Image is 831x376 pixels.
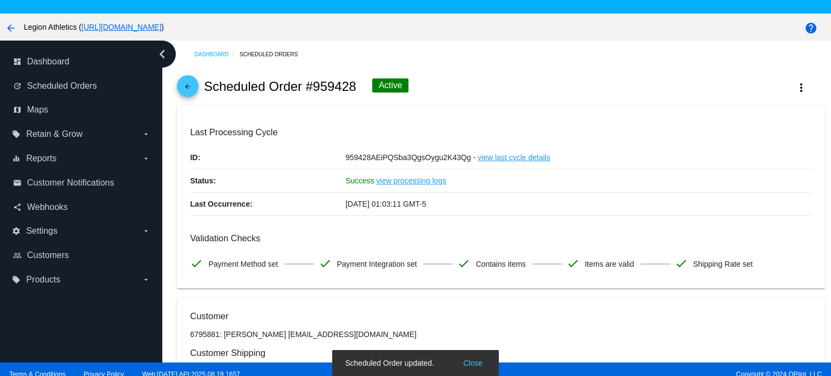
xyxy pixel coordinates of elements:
[13,203,22,212] i: share
[142,227,150,235] i: arrow_drop_down
[13,174,150,192] a: email Customer Notifications
[82,23,162,31] a: [URL][DOMAIN_NAME]
[204,79,357,94] h2: Scheduled Order #959428
[208,253,278,275] span: Payment Method set
[13,105,22,114] i: map
[795,81,808,94] mat-icon: more_vert
[142,154,150,163] i: arrow_drop_down
[27,105,48,115] span: Maps
[346,200,426,208] span: [DATE] 01:03:11 GMT-5
[12,275,21,284] i: local_offer
[804,22,817,35] mat-icon: help
[13,77,150,95] a: update Scheduled Orders
[13,247,150,264] a: people_outline Customers
[26,275,60,285] span: Products
[190,330,812,339] p: 6795881: [PERSON_NAME] [EMAIL_ADDRESS][DOMAIN_NAME]
[478,146,550,169] a: view last cycle details
[142,275,150,284] i: arrow_drop_down
[13,199,150,216] a: share Webhooks
[13,251,22,260] i: people_outline
[142,130,150,138] i: arrow_drop_down
[460,358,486,368] button: Close
[26,226,57,236] span: Settings
[319,257,332,270] mat-icon: check
[675,257,688,270] mat-icon: check
[27,250,69,260] span: Customers
[12,130,21,138] i: local_offer
[337,253,417,275] span: Payment Integration set
[190,127,812,137] h3: Last Processing Cycle
[190,257,203,270] mat-icon: check
[190,311,812,321] h3: Customer
[13,101,150,118] a: map Maps
[24,23,164,31] span: Legion Athletics ( )
[190,169,345,192] p: Status:
[27,81,97,91] span: Scheduled Orders
[190,348,812,358] h3: Customer Shipping
[13,53,150,70] a: dashboard Dashboard
[377,169,446,192] a: view processing logs
[154,45,171,63] i: chevron_left
[27,178,114,188] span: Customer Notifications
[181,83,194,96] mat-icon: arrow_back
[240,46,307,63] a: Scheduled Orders
[27,202,68,212] span: Webhooks
[13,57,22,66] i: dashboard
[190,146,345,169] p: ID:
[457,257,470,270] mat-icon: check
[566,257,579,270] mat-icon: check
[27,57,69,67] span: Dashboard
[26,129,82,139] span: Retain & Grow
[4,22,17,35] mat-icon: arrow_back
[346,176,374,185] span: Success
[346,153,476,162] span: 959428AEiPQSba3QgsOygu2K43Qg -
[13,82,22,90] i: update
[13,179,22,187] i: email
[12,154,21,163] i: equalizer
[345,358,486,368] simple-snack-bar: Scheduled Order updated.
[693,253,753,275] span: Shipping Rate set
[476,253,526,275] span: Contains items
[194,46,240,63] a: Dashboard
[190,193,345,215] p: Last Occurrence:
[372,78,409,93] div: Active
[190,233,812,243] h3: Validation Checks
[585,253,634,275] span: Items are valid
[26,154,56,163] span: Reports
[12,227,21,235] i: settings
